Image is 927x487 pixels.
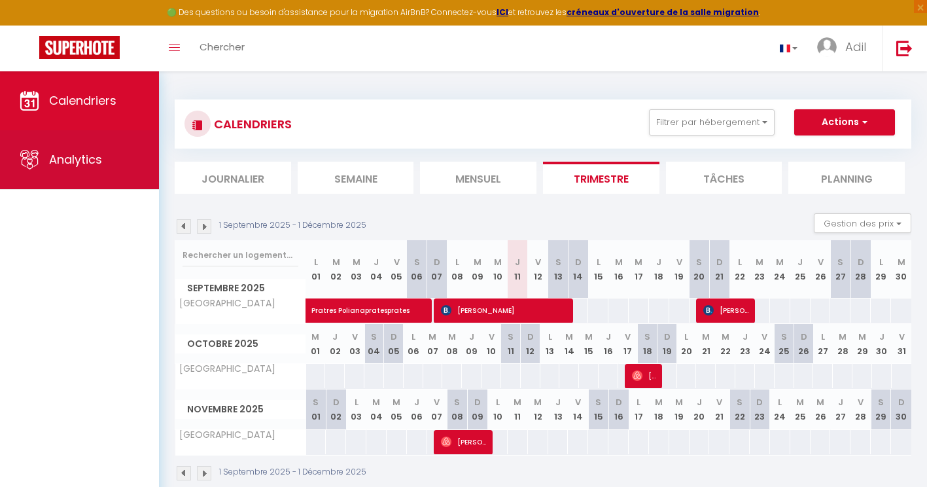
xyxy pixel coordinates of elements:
abbr: V [489,331,495,343]
th: 31 [892,324,911,364]
input: Rechercher un logement... [183,243,298,267]
th: 25 [790,389,811,429]
a: Chercher [190,26,254,71]
th: 07 [427,389,447,429]
span: Analytics [49,151,102,168]
img: Super Booking [39,36,120,59]
abbr: L [496,396,500,408]
abbr: S [644,331,650,343]
th: 19 [669,240,690,298]
th: 07 [427,240,447,298]
th: 22 [729,389,750,429]
th: 12 [521,324,540,364]
abbr: M [796,396,804,408]
th: 13 [548,240,568,298]
th: 10 [487,240,508,298]
th: 08 [442,324,462,364]
abbr: D [527,331,534,343]
abbr: S [555,256,561,268]
th: 12 [528,240,548,298]
abbr: D [716,256,723,268]
abbr: M [615,256,623,268]
th: 29 [871,240,891,298]
abbr: D [756,396,763,408]
abbr: V [625,331,631,343]
th: 02 [326,240,346,298]
th: 05 [387,389,407,429]
abbr: D [664,331,671,343]
th: 16 [608,389,629,429]
th: 14 [568,389,588,429]
span: Novembre 2025 [175,400,306,419]
abbr: J [743,331,748,343]
abbr: S [737,396,743,408]
th: 02 [326,389,346,429]
abbr: S [837,256,843,268]
p: 1 Septembre 2025 - 1 Décembre 2025 [219,219,366,232]
th: 04 [366,389,387,429]
abbr: V [716,396,722,408]
th: 17 [629,389,649,429]
abbr: M [702,331,710,343]
span: Adil [845,39,866,55]
th: 13 [540,324,560,364]
abbr: L [821,331,825,343]
span: [PERSON_NAME] [441,429,488,454]
a: créneaux d'ouverture de la salle migration [567,7,759,18]
abbr: M [393,396,400,408]
li: Planning [788,162,905,194]
abbr: J [332,331,338,343]
abbr: D [858,256,864,268]
span: Septembre 2025 [175,279,306,298]
abbr: J [469,331,474,343]
abbr: V [676,256,682,268]
li: Trimestre [543,162,659,194]
li: Journalier [175,162,291,194]
p: 1 Septembre 2025 - 1 Décembre 2025 [219,466,366,478]
h3: CALENDRIERS [211,109,292,139]
abbr: J [414,396,419,408]
th: 06 [407,240,427,298]
abbr: S [878,396,884,408]
abbr: M [534,396,542,408]
th: 14 [568,240,588,298]
th: 09 [467,240,487,298]
th: 27 [830,389,850,429]
th: 23 [750,389,770,429]
th: 28 [850,240,871,298]
abbr: M [565,331,573,343]
abbr: J [797,256,803,268]
abbr: J [656,256,661,268]
abbr: D [616,396,622,408]
th: 22 [729,240,750,298]
abbr: D [575,256,582,268]
img: ... [817,37,837,57]
th: 04 [366,240,387,298]
abbr: M [816,396,824,408]
th: 30 [891,389,911,429]
th: 06 [404,324,423,364]
th: 08 [447,240,467,298]
abbr: M [655,396,663,408]
th: 25 [790,240,811,298]
th: 18 [638,324,657,364]
th: 20 [690,240,710,298]
abbr: M [353,256,360,268]
th: 21 [696,324,716,364]
abbr: M [332,256,340,268]
abbr: M [514,396,521,408]
th: 16 [599,324,618,364]
th: 07 [423,324,443,364]
abbr: M [494,256,502,268]
th: 05 [387,240,407,298]
th: 03 [345,324,364,364]
strong: ICI [497,7,508,18]
th: 11 [508,389,528,429]
abbr: S [595,396,601,408]
th: 15 [579,324,599,364]
abbr: V [394,256,400,268]
th: 29 [852,324,872,364]
abbr: M [722,331,729,343]
abbr: L [455,256,459,268]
